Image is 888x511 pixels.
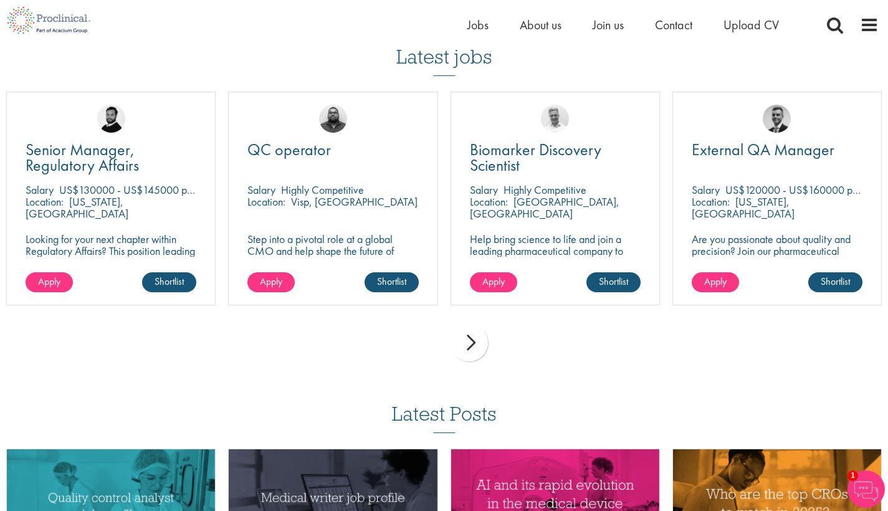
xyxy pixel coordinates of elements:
a: Senior Manager, Regulatory Affairs [26,142,196,173]
span: Salary [692,183,720,197]
a: Apply [26,272,73,292]
a: Upload CV [723,17,779,33]
a: Apply [470,272,517,292]
span: External QA Manager [692,139,834,160]
a: Biomarker Discovery Scientist [470,142,641,173]
img: Chatbot [847,470,885,508]
p: [GEOGRAPHIC_DATA], [GEOGRAPHIC_DATA] [470,194,619,221]
a: Apply [247,272,295,292]
img: Alex Bill [763,105,791,133]
p: Looking for your next chapter within Regulatory Affairs? This position leading projects and worki... [26,233,196,280]
span: Location: [26,194,64,209]
div: next [451,324,488,361]
a: Shortlist [808,272,862,292]
a: External QA Manager [692,142,862,158]
span: Location: [247,194,285,209]
a: QC operator [247,142,418,158]
span: Apply [260,275,282,288]
span: Salary [247,183,275,197]
p: [US_STATE], [GEOGRAPHIC_DATA] [26,194,128,221]
span: Apply [704,275,727,288]
a: Apply [692,272,739,292]
img: Joshua Bye [541,105,569,133]
p: Visp, [GEOGRAPHIC_DATA] [291,194,418,209]
a: Contact [655,17,692,33]
span: 1 [847,470,858,481]
img: Ashley Bennett [319,105,347,133]
span: Location: [692,194,730,209]
a: About us [520,17,561,33]
p: Step into a pivotal role at a global CMO and help shape the future of healthcare manufacturing. [247,233,418,269]
span: Location: [470,194,508,209]
span: Biomarker Discovery Scientist [470,139,601,176]
img: Nick Walker [97,105,125,133]
a: Shortlist [365,272,419,292]
p: [US_STATE], [GEOGRAPHIC_DATA] [692,194,795,221]
p: Are you passionate about quality and precision? Join our pharmaceutical client and help ensure to... [692,233,862,292]
p: Highly Competitive [504,183,586,197]
p: US$130000 - US$145000 per annum [59,183,226,197]
span: Salary [26,183,54,197]
p: Help bring science to life and join a leading pharmaceutical company to play a key role in delive... [470,233,641,292]
a: Join us [593,17,624,33]
span: Apply [38,275,60,288]
p: Highly Competitive [281,183,364,197]
a: Jobs [467,17,489,33]
a: Shortlist [586,272,641,292]
span: Salary [470,183,498,197]
h3: Latest Posts [392,403,497,433]
span: Senior Manager, Regulatory Affairs [26,139,139,176]
h3: Latest jobs [396,15,492,76]
span: Apply [482,275,505,288]
span: QC operator [247,139,331,160]
a: Shortlist [142,272,196,292]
